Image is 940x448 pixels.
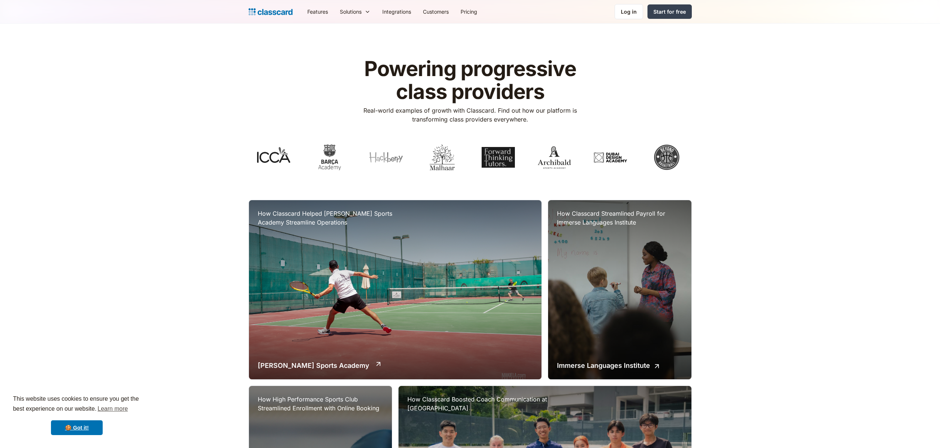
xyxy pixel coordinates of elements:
[258,209,406,227] h3: How Classcard Helped [PERSON_NAME] Sports Academy Streamline Operations
[353,58,587,103] h1: Powering progressive class providers
[621,8,637,16] div: Log in
[417,3,455,20] a: Customers
[13,394,141,414] span: This website uses cookies to ensure you get the best experience on our website.
[258,360,369,370] h2: [PERSON_NAME] Sports Academy
[653,8,686,16] div: Start for free
[548,200,691,379] a: How Classcard Streamlined Payroll for Immerse Languages InstituteImmerse Languages Institute
[647,4,692,19] a: Start for free
[455,3,483,20] a: Pricing
[249,7,293,17] a: home
[557,209,682,227] h3: How Classcard Streamlined Payroll for Immerse Languages Institute
[96,403,129,414] a: learn more about cookies
[258,395,383,413] h3: How High Performance Sports Club Streamlined Enrollment with Online Booking
[249,200,542,379] a: How Classcard Helped [PERSON_NAME] Sports Academy Streamline Operations[PERSON_NAME] Sports Academy
[334,3,376,20] div: Solutions
[407,395,555,413] h3: How Classcard Boosted Coach Communication at [GEOGRAPHIC_DATA]
[301,3,334,20] a: Features
[353,106,587,124] p: Real-world examples of growth with Classcard. Find out how our platform is transforming class pro...
[340,8,362,16] div: Solutions
[51,420,103,435] a: dismiss cookie message
[615,4,643,19] a: Log in
[376,3,417,20] a: Integrations
[557,360,650,370] h2: Immerse Languages Institute
[6,387,148,442] div: cookieconsent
